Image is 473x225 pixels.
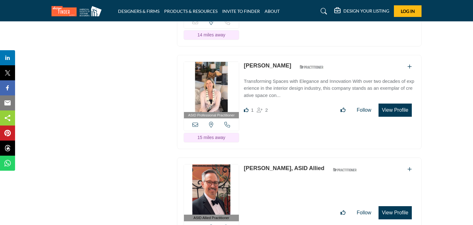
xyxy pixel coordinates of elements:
button: Follow [353,206,375,219]
img: Rey Hernandez, ASID Allied [184,164,239,215]
a: DESIGNERS & FIRMS [118,8,159,14]
img: ASID Qualified Practitioners Badge Icon [297,63,325,71]
span: 15 miles away [197,135,225,140]
a: Search [314,6,331,16]
span: Log In [401,8,415,14]
img: Suzanne Kane [184,62,239,112]
img: ASID Qualified Practitioners Badge Icon [331,166,359,174]
p: Suzanne Kane [244,62,291,70]
span: ASID Allied Practitioner [194,215,229,221]
i: Like [244,108,249,112]
a: [PERSON_NAME] [244,62,291,69]
a: ASID Allied Practitioner [184,164,239,221]
button: Like listing [336,206,350,219]
a: INVITE TO FINDER [222,8,260,14]
a: ASID Professional Practitioner [184,62,239,119]
span: 2 [265,107,268,113]
a: [PERSON_NAME], ASID Allied [244,165,325,171]
a: Transforming Spaces with Elegance and Innovation With over two decades of experience in the inter... [244,74,415,99]
span: ASID Professional Practitioner [188,113,234,118]
button: Follow [353,104,375,116]
a: Add To List [407,167,412,172]
span: 14 miles away [197,32,225,37]
img: Site Logo [51,6,105,16]
h5: DESIGN YOUR LISTING [343,8,389,14]
a: PRODUCTS & RESOURCES [164,8,218,14]
p: Transforming Spaces with Elegance and Innovation With over two decades of experience in the inter... [244,78,415,99]
button: Like listing [336,104,350,116]
button: View Profile [379,206,412,219]
a: Add To List [407,64,412,69]
div: DESIGN YOUR LISTING [334,8,389,15]
p: Rey Hernandez, ASID Allied [244,164,325,173]
button: View Profile [379,104,412,117]
div: Followers [257,106,268,114]
a: ABOUT [265,8,280,14]
button: Log In [394,5,422,17]
span: 1 [251,107,254,113]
